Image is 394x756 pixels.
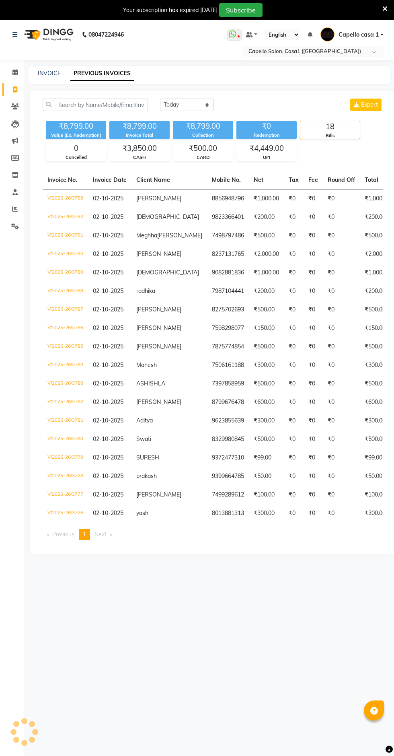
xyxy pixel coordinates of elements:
td: ₹50.00 [249,467,284,486]
div: ₹4,449.00 [237,143,296,154]
td: V/2025-26/3778 [43,467,88,486]
td: 8329980845 [207,430,249,449]
span: [PERSON_NAME] [136,324,181,332]
td: V/2025-26/3787 [43,301,88,319]
td: ₹0 [323,264,360,282]
td: 9823366401 [207,208,249,227]
td: ₹500.00 [249,227,284,245]
td: 9399664785 [207,467,249,486]
td: V/2025-26/3791 [43,227,88,245]
td: ₹0 [323,356,360,375]
td: ₹0 [304,319,323,338]
span: [PERSON_NAME] [136,195,181,202]
td: ₹0 [323,301,360,319]
td: ₹0 [304,189,323,208]
td: ₹0 [323,449,360,467]
td: ₹99.00 [249,449,284,467]
td: 8856948796 [207,189,249,208]
td: ₹500.00 [249,375,284,393]
span: 02-10-2025 [93,380,123,387]
td: 7498797486 [207,227,249,245]
td: 8237131765 [207,245,249,264]
td: ₹0 [304,227,323,245]
td: ₹0 [323,227,360,245]
span: Total [365,176,378,183]
span: 02-10-2025 [93,361,123,369]
td: ₹0 [284,282,304,301]
td: ₹500.00 [249,301,284,319]
div: Value (Ex. Redemption) [46,132,106,139]
td: ₹0 [304,338,323,356]
span: Previous [52,531,74,538]
td: V/2025-26/3779 [43,449,88,467]
button: Export [350,99,382,111]
td: V/2025-26/3790 [43,245,88,264]
td: ₹0 [284,504,304,523]
span: 02-10-2025 [93,398,123,406]
span: [PERSON_NAME] [136,250,181,257]
span: 02-10-2025 [93,324,123,332]
td: ₹0 [284,208,304,227]
div: Invoice Total [109,132,170,139]
td: ₹0 [323,245,360,264]
span: Invoice Date [93,176,127,183]
span: yash [136,509,148,517]
td: ₹0 [304,208,323,227]
td: ₹0 [304,282,323,301]
div: ₹8,799.00 [109,121,170,132]
td: ₹0 [284,189,304,208]
span: prakash [136,472,157,480]
span: 02-10-2025 [93,195,123,202]
div: UPI [237,154,296,161]
td: ₹200.00 [249,208,284,227]
td: ₹0 [284,467,304,486]
span: 02-10-2025 [93,343,123,350]
td: V/2025-26/3789 [43,264,88,282]
td: ₹0 [284,338,304,356]
td: ₹0 [304,375,323,393]
td: 7598298077 [207,319,249,338]
span: 02-10-2025 [93,269,123,276]
td: ₹0 [323,189,360,208]
td: ₹0 [284,264,304,282]
td: ₹0 [284,319,304,338]
td: ₹300.00 [249,356,284,375]
span: Net [254,176,263,183]
span: Mobile No. [212,176,241,183]
span: Mahesh [136,361,157,369]
span: radhika [136,287,155,295]
td: ₹0 [304,430,323,449]
nav: Pagination [43,529,383,540]
td: ₹0 [284,356,304,375]
span: 1 [83,531,86,538]
div: ₹8,799.00 [46,121,106,132]
span: 02-10-2025 [93,417,123,424]
td: ₹0 [304,264,323,282]
span: Meghha [136,232,157,239]
span: 02-10-2025 [93,509,123,517]
span: ASHISHLA [136,380,165,387]
a: PREVIOUS INVOICES [70,66,134,81]
td: ₹300.00 [249,504,284,523]
td: ₹0 [323,375,360,393]
td: ₹200.00 [249,282,284,301]
span: 02-10-2025 [93,454,123,461]
td: ₹0 [323,319,360,338]
span: 02-10-2025 [93,287,123,295]
td: V/2025-26/3782 [43,393,88,412]
td: V/2025-26/3781 [43,412,88,430]
div: ₹500.00 [173,143,233,154]
td: ₹100.00 [249,486,284,504]
img: Capello casa 1 [320,27,334,41]
span: 02-10-2025 [93,232,123,239]
input: Search by Name/Mobile/Email/Invoice No [43,99,148,111]
td: 7397858959 [207,375,249,393]
td: ₹0 [284,393,304,412]
td: 9082881836 [207,264,249,282]
td: ₹0 [304,504,323,523]
img: logo [21,23,76,46]
td: ₹0 [304,393,323,412]
span: Tax [289,176,299,183]
td: ₹0 [323,486,360,504]
td: ₹0 [284,301,304,319]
